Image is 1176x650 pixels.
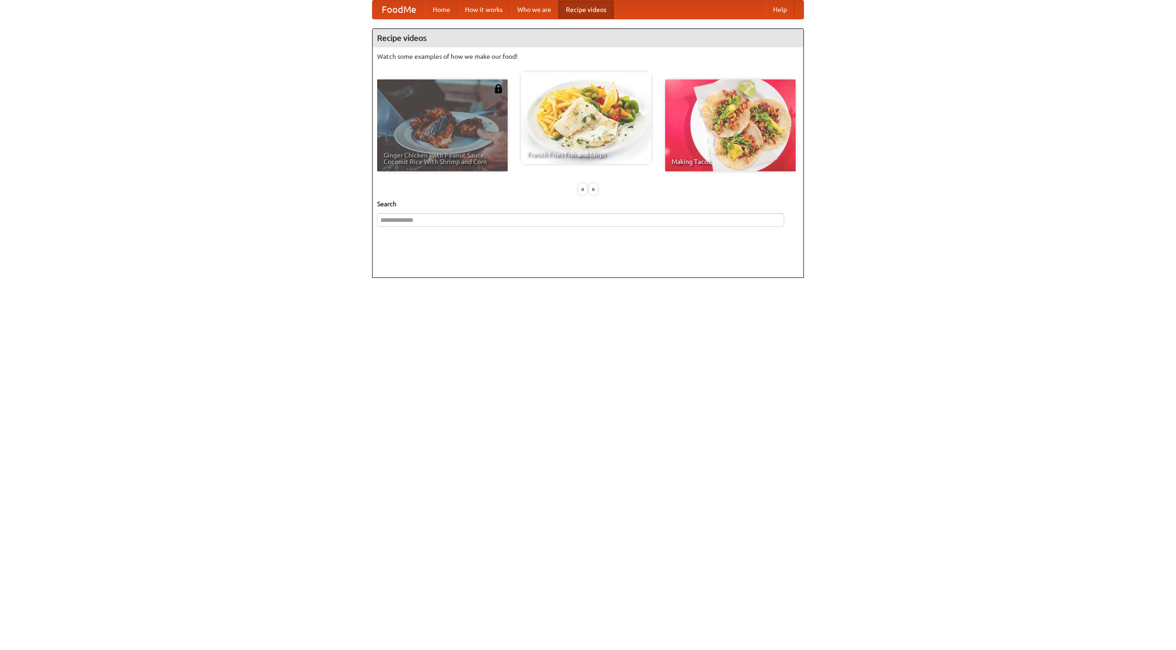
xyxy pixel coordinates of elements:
a: Recipe videos [559,0,614,19]
a: Making Tacos [665,79,796,171]
span: Making Tacos [672,158,789,165]
img: 483408.png [494,84,503,93]
h5: Search [377,199,799,209]
div: « [578,183,587,195]
p: Watch some examples of how we make our food! [377,52,799,61]
a: How it works [458,0,510,19]
span: French Fries Fish and Chips [527,151,645,158]
div: » [589,183,598,195]
a: Help [766,0,794,19]
a: Who we are [510,0,559,19]
a: French Fries Fish and Chips [521,72,651,164]
h4: Recipe videos [373,29,803,47]
a: FoodMe [373,0,425,19]
a: Home [425,0,458,19]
